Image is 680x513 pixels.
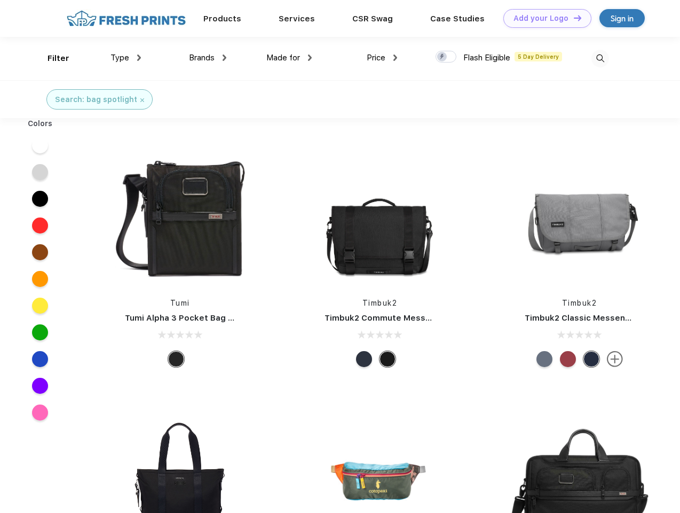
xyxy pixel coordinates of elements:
a: Tumi [170,299,190,307]
div: Filter [48,52,69,65]
a: Tumi Alpha 3 Pocket Bag Small [125,313,250,323]
a: Timbuk2 [362,299,398,307]
div: Black [168,351,184,367]
img: func=resize&h=266 [509,145,651,287]
img: filter_cancel.svg [140,98,144,102]
img: func=resize&h=266 [309,145,450,287]
img: DT [574,15,581,21]
div: Add your Logo [513,14,568,23]
img: func=resize&h=266 [109,145,251,287]
span: Made for [266,53,300,63]
img: fo%20logo%202.webp [64,9,189,28]
img: dropdown.png [137,55,141,61]
div: Sign in [611,12,634,25]
a: Products [203,14,241,24]
img: dropdown.png [223,55,226,61]
img: desktop_search.svg [591,50,609,67]
a: Timbuk2 [562,299,597,307]
div: Eco Bookish [560,351,576,367]
img: dropdown.png [393,55,397,61]
div: Search: bag spotlight [55,94,137,105]
a: Timbuk2 Classic Messenger Bag [525,313,657,323]
div: Eco Nautical [356,351,372,367]
span: 5 Day Delivery [515,52,562,61]
img: more.svg [607,351,623,367]
div: Colors [20,118,61,129]
span: Price [367,53,385,63]
a: Timbuk2 Commute Messenger Bag [325,313,468,323]
img: dropdown.png [308,55,312,61]
div: Eco Lightbeam [536,351,552,367]
span: Type [110,53,129,63]
a: Sign in [599,9,645,27]
div: Eco Nautical [583,351,599,367]
div: Eco Black [379,351,396,367]
span: Flash Eligible [463,53,510,63]
span: Brands [189,53,215,63]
